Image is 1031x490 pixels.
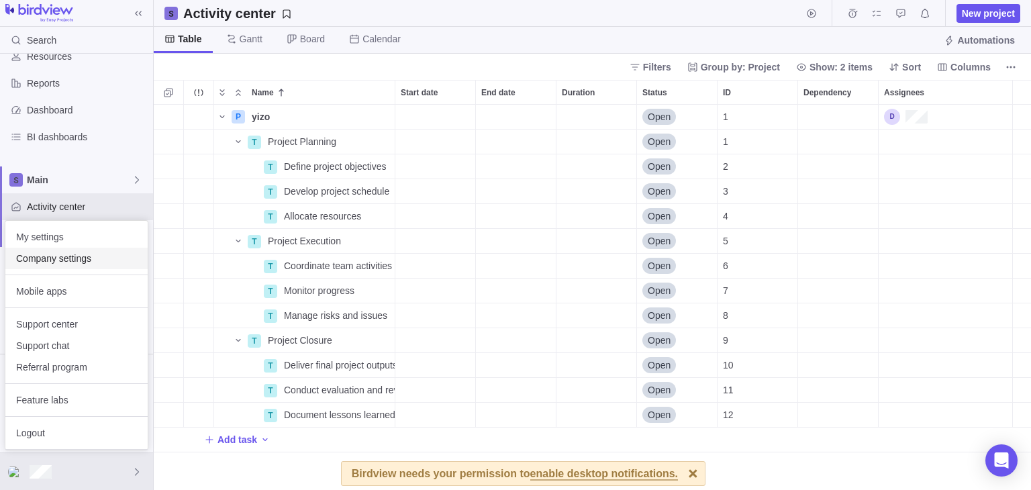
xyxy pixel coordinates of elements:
span: Support chat [16,339,137,352]
a: My settings [5,226,148,248]
span: Logout [16,426,137,440]
a: Referral program [5,356,148,378]
a: Company settings [5,248,148,269]
a: Logout [5,422,148,444]
a: Feature labs [5,389,148,411]
span: My settings [16,230,137,244]
span: Support center [16,317,137,331]
div: Deon [8,464,24,480]
a: Mobile apps [5,281,148,302]
span: Referral program [16,360,137,374]
span: Company settings [16,252,137,265]
span: Feature labs [16,393,137,407]
a: Support center [5,313,148,335]
a: Support chat [5,335,148,356]
span: Mobile apps [16,285,137,298]
img: Show [8,467,24,477]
